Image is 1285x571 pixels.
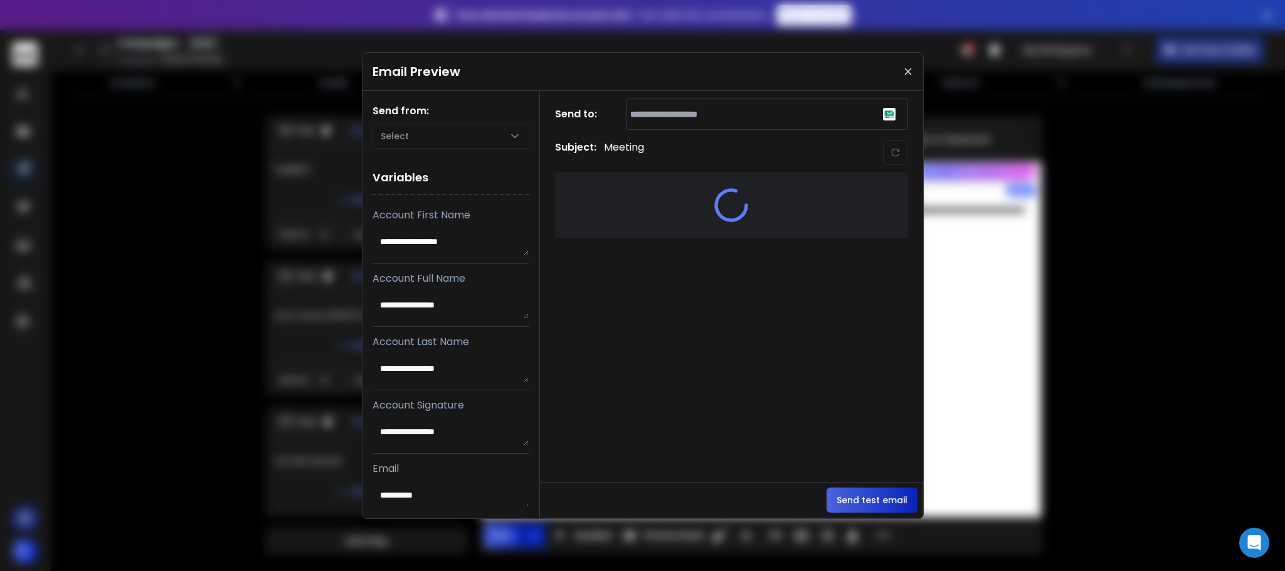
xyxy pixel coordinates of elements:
[555,107,605,122] h1: Send to:
[373,461,529,476] p: Email
[373,271,529,286] p: Account Full Name
[1239,528,1269,558] div: Open Intercom Messenger
[373,63,460,80] h1: Email Preview
[555,140,596,165] h1: Subject:
[373,104,529,119] h1: Send from:
[604,140,644,165] p: Meeting
[373,334,529,350] p: Account Last Name
[373,208,529,223] p: Account First Name
[373,398,529,413] p: Account Signature
[373,161,529,195] h1: Variables
[827,488,917,513] button: Send test email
